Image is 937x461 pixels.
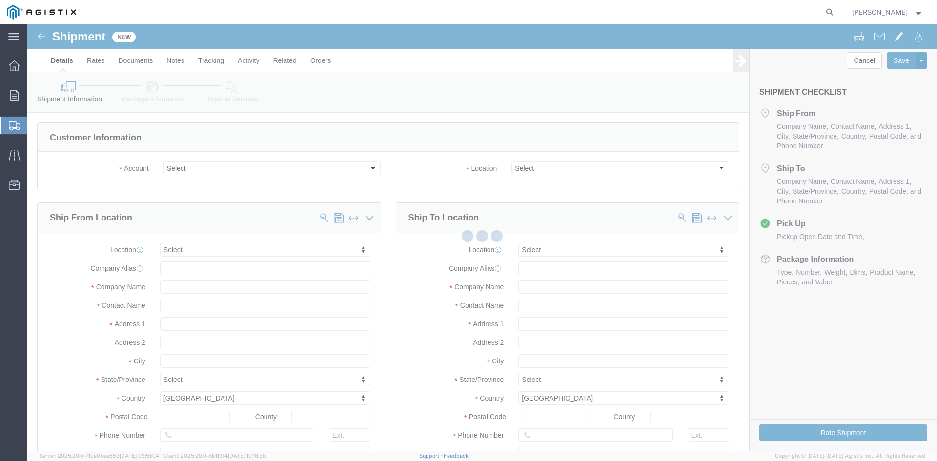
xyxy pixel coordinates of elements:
[163,453,266,459] span: Client: 2025.20.0-8b113f4
[7,5,76,20] img: logo
[852,7,908,18] span: Jesus Rubio
[444,453,468,459] a: Feedback
[120,453,159,459] span: [DATE] 09:51:04
[39,453,159,459] span: Server: 2025.20.0-710e05ee653
[419,453,444,459] a: Support
[775,452,925,460] span: Copyright © [DATE]-[DATE] Agistix Inc., All Rights Reserved
[228,453,266,459] span: [DATE] 10:16:38
[852,6,924,18] button: [PERSON_NAME]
